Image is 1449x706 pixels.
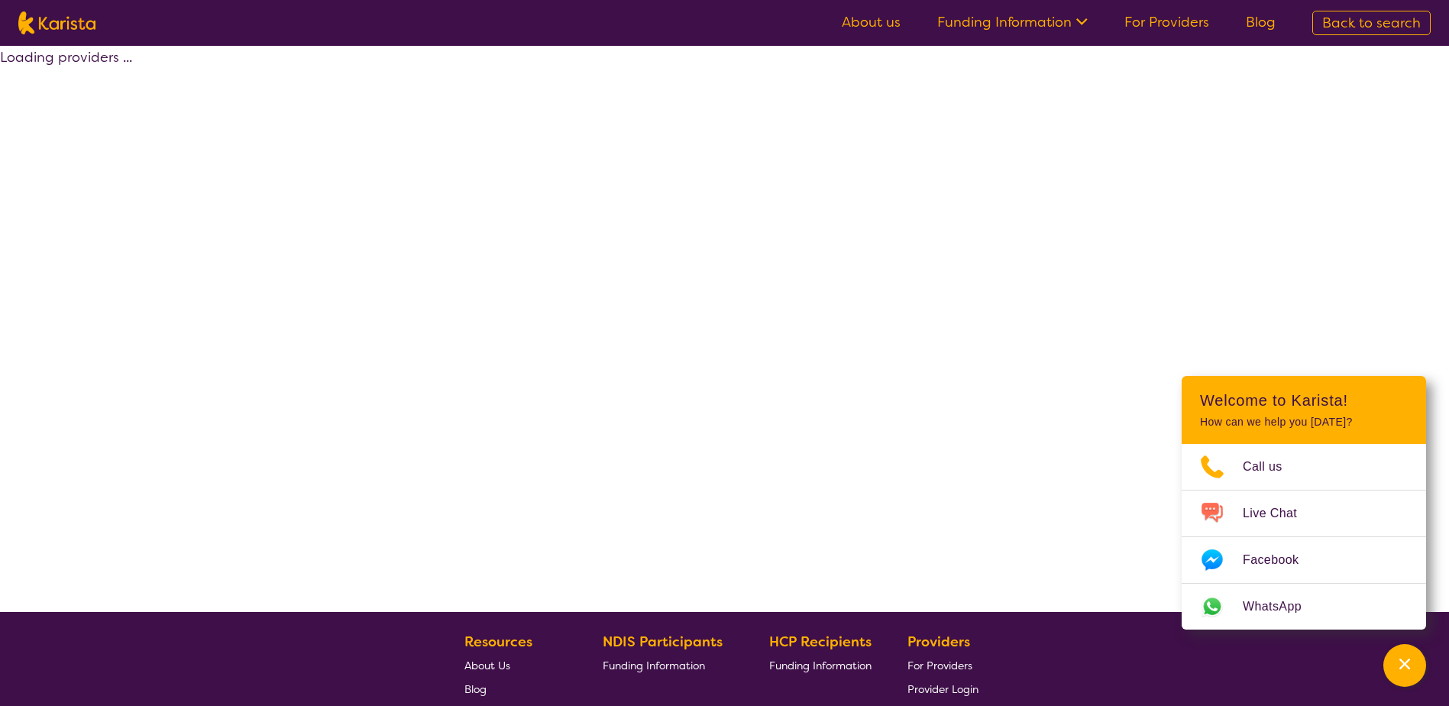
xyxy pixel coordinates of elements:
span: Funding Information [769,659,872,672]
a: Funding Information [937,13,1088,31]
a: Web link opens in a new tab. [1182,584,1426,630]
ul: Choose channel [1182,444,1426,630]
span: Back to search [1322,14,1421,32]
h2: Welcome to Karista! [1200,391,1408,410]
a: For Providers [1124,13,1209,31]
a: Back to search [1312,11,1431,35]
img: Karista logo [18,11,95,34]
a: Blog [1246,13,1276,31]
a: For Providers [907,653,978,677]
a: Funding Information [769,653,872,677]
span: WhatsApp [1243,595,1320,618]
span: Funding Information [603,659,705,672]
span: Blog [464,682,487,696]
span: Live Chat [1243,502,1315,525]
span: About Us [464,659,510,672]
button: Channel Menu [1383,644,1426,687]
b: NDIS Participants [603,633,723,651]
a: Provider Login [907,677,978,701]
p: How can we help you [DATE]? [1200,416,1408,429]
a: Blog [464,677,567,701]
b: Resources [464,633,532,651]
span: Provider Login [907,682,978,696]
a: Funding Information [603,653,734,677]
b: Providers [907,633,970,651]
a: About us [842,13,901,31]
span: Call us [1243,455,1301,478]
a: About Us [464,653,567,677]
b: HCP Recipients [769,633,872,651]
div: Channel Menu [1182,376,1426,630]
span: For Providers [907,659,972,672]
span: Facebook [1243,549,1317,572]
